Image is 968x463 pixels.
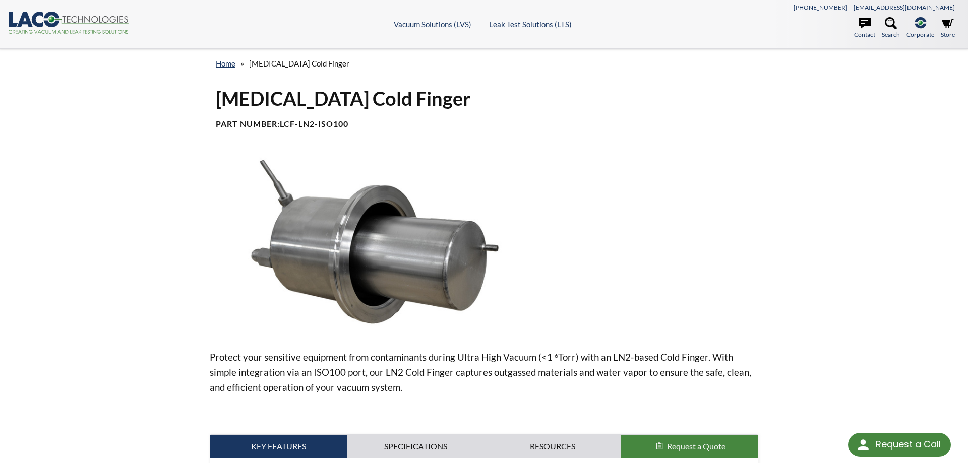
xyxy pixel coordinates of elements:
img: Image showing LN2 cold finger, angled view [210,154,531,334]
span: Corporate [906,30,934,39]
a: home [216,59,235,68]
sup: -6 [553,352,558,359]
a: Search [882,17,900,39]
div: Request a Call [876,433,941,456]
div: » [216,49,752,78]
p: Protect your sensitive equipment from contaminants during Ultra High Vacuum (<1 Torr) with an LN2... [210,350,758,395]
button: Request a Quote [621,435,758,458]
a: Key Features [210,435,347,458]
b: LCF-LN2-ISO100 [280,119,348,128]
a: Store [941,17,955,39]
span: Request a Quote [667,441,725,451]
span: [MEDICAL_DATA] Cold Finger [249,59,349,68]
a: Specifications [347,435,485,458]
h1: [MEDICAL_DATA] Cold Finger [216,86,752,111]
a: [EMAIL_ADDRESS][DOMAIN_NAME] [854,4,955,11]
a: Contact [854,17,875,39]
a: Leak Test Solutions (LTS) [489,20,572,29]
img: round button [855,437,871,453]
a: [PHONE_NUMBER] [794,4,848,11]
a: Resources [484,435,621,458]
h4: Part Number: [216,119,752,129]
div: Request a Call [848,433,951,457]
a: Vacuum Solutions (LVS) [394,20,471,29]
